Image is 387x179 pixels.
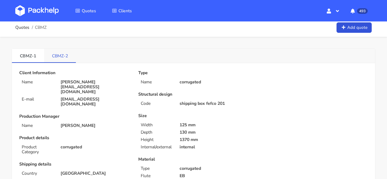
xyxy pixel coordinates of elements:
p: Name [141,80,172,85]
p: Product details [19,135,130,140]
button: 493 [346,5,372,16]
p: Depth [141,130,172,135]
p: internal [180,145,249,150]
p: Code [141,101,172,106]
p: corrugated [61,145,130,150]
p: [EMAIL_ADDRESS][DOMAIN_NAME] [61,97,130,107]
span: CBMZ [35,25,47,30]
p: Client Information [19,70,130,75]
a: CBMZ-1 [12,49,44,62]
p: Structural design [138,92,249,97]
p: corrugated [180,80,249,85]
p: E-mail [22,97,53,102]
a: CBMZ-2 [44,49,76,62]
p: Width [141,123,172,128]
span: Quotes [82,8,96,14]
p: 125 mm [180,123,249,128]
p: Name [22,123,53,128]
span: 493 [357,8,368,14]
p: [PERSON_NAME] [61,123,130,128]
p: Production Manager [19,114,130,119]
p: 1370 mm [180,137,249,142]
p: 130 mm [180,130,249,135]
span: Clients [118,8,132,14]
p: Product Category [22,145,53,154]
p: Type [141,166,172,171]
nav: breadcrumb [15,21,47,34]
p: [GEOGRAPHIC_DATA] [61,171,130,176]
a: Clients [105,5,139,16]
p: Material [138,157,249,162]
p: EB [180,173,249,178]
p: Country [22,171,53,176]
p: Shipping details [19,162,130,167]
p: [PERSON_NAME][EMAIL_ADDRESS][DOMAIN_NAME] [61,80,130,94]
p: Height [141,137,172,142]
p: shipping box fefco 201 [180,101,249,106]
p: Internal/external [141,145,172,150]
p: Size [138,113,249,118]
p: Flute [141,173,172,178]
a: Add quote [337,22,372,33]
a: Quotes [68,5,103,16]
p: Type [138,70,249,75]
a: Quotes [15,25,29,30]
p: corrugated [180,166,249,171]
img: Dashboard [15,5,59,16]
p: Name [22,80,53,85]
